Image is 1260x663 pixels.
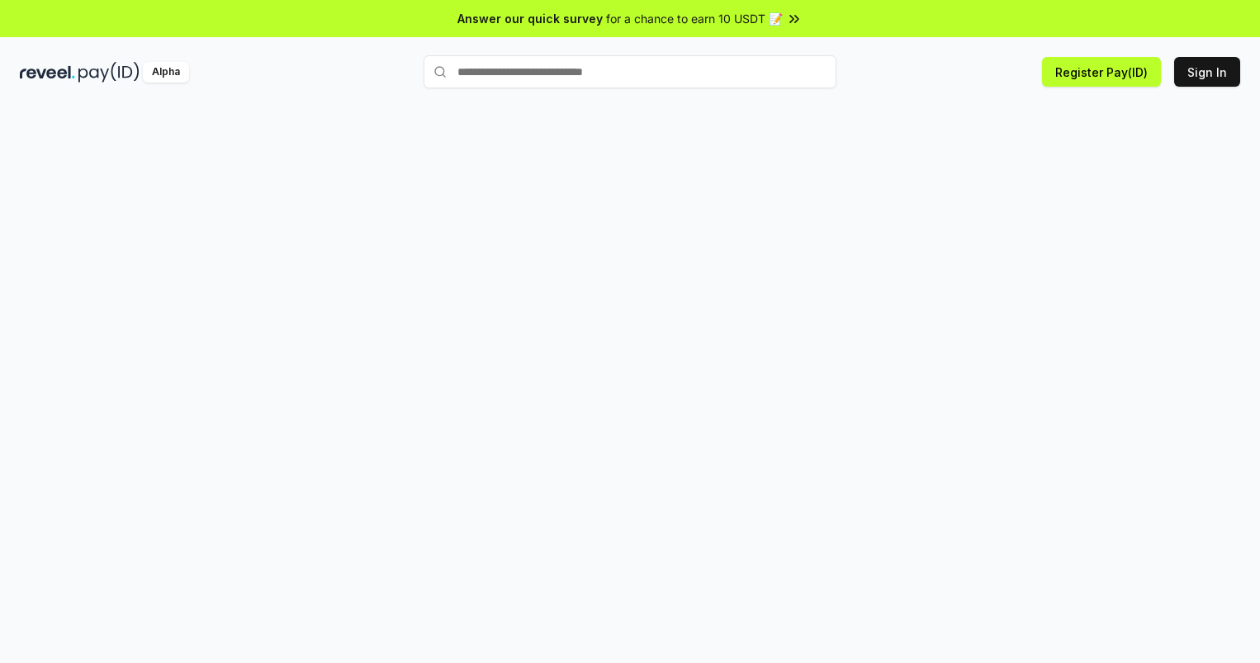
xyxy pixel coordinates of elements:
[1042,57,1161,87] button: Register Pay(ID)
[457,10,603,27] span: Answer our quick survey
[606,10,783,27] span: for a chance to earn 10 USDT 📝
[143,62,189,83] div: Alpha
[1174,57,1240,87] button: Sign In
[20,62,75,83] img: reveel_dark
[78,62,140,83] img: pay_id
